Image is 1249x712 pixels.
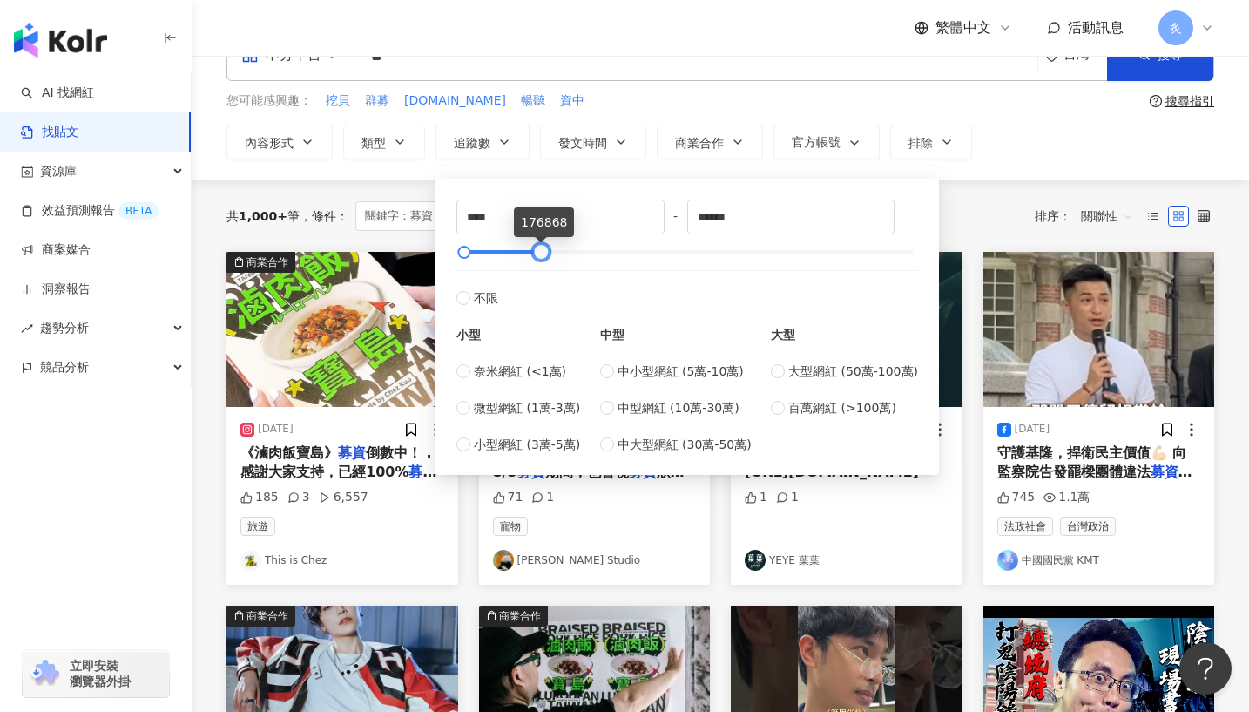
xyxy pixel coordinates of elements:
span: 炙 [1170,18,1182,37]
span: 繁體中文 [935,18,991,37]
a: 效益預測報告BETA [21,202,159,220]
span: 排除 [908,136,933,150]
div: 排序： [1035,202,1143,230]
a: 找貼文 [21,124,78,141]
button: 官方帳號 [773,125,880,159]
a: KOL Avatar中國國民黨 KMT [997,550,1201,571]
span: 類型 [361,136,386,150]
span: 期間，也會視 [545,464,629,480]
span: 《滷肉飯寶島》 [240,444,338,461]
img: KOL Avatar [240,550,261,571]
mark: 募資 [338,444,366,461]
span: 不限 [474,288,498,308]
a: KOL Avatar[PERSON_NAME] Studio [493,550,697,571]
div: [DATE] [258,422,294,437]
button: [DOMAIN_NAME] [403,92,507,111]
div: 商業合作 [499,607,541,625]
div: 1 [531,489,554,506]
div: 搜尋指引 [1165,94,1214,108]
span: [DOMAIN_NAME] [404,92,506,110]
img: logo [14,23,107,58]
span: 趨勢分析 [40,309,89,348]
button: 追蹤數 [435,125,530,159]
a: KOL AvatarThis is Chez [240,550,444,571]
span: 法政社會 [997,517,1053,536]
div: 商業合作 [246,607,288,625]
div: 小型 [456,325,580,344]
span: 中型網紅 (10萬-30萬) [618,398,739,417]
button: 商業合作 [226,252,458,407]
a: searchAI 找網紅 [21,85,94,102]
span: 倒數中！ . 感謝大家支持，已經100% [240,444,432,480]
span: 追蹤數 [454,136,490,150]
span: 暢聽 [521,92,545,110]
button: 資中 [559,92,585,111]
button: 群募 [364,92,390,111]
span: question-circle [1150,95,1162,107]
div: 共 筆 [226,209,300,223]
span: 守護基隆，捍衛民主價值💪🏻 向監察院告發罷樑團體違法 [997,444,1187,480]
span: 中大型網紅 (30萬-50萬) [618,435,752,454]
div: 1.1萬 [1043,489,1090,506]
span: rise [21,322,33,335]
span: 您可能感興趣： [226,92,312,110]
mark: 募資 [408,464,436,480]
span: 商業合作 [675,136,724,150]
mark: 募資 [517,464,545,480]
button: 排除 [890,125,972,159]
button: 內容形式 [226,125,333,159]
img: post-image [226,252,458,407]
span: 活動訊息 [1068,19,1124,36]
div: 中型 [600,325,752,344]
iframe: Help Scout Beacon - Open [1179,642,1232,695]
a: 洞察報告 [21,281,91,298]
button: 挖貝 [325,92,351,111]
img: KOL Avatar [997,550,1018,571]
span: 微型網紅 (1萬-3萬) [474,398,580,417]
div: 商業合作 [246,254,288,271]
button: 類型 [343,125,425,159]
button: 暢聽 [520,92,546,111]
img: chrome extension [28,660,62,688]
a: chrome extension立即安裝 瀏覽器外掛 [23,650,169,697]
span: 條件 ： [300,209,348,223]
span: 立即安裝 瀏覽器外掛 [70,658,131,689]
img: KOL Avatar [493,550,514,571]
span: 官方帳號 [792,135,841,149]
span: 台灣政治 [1060,517,1116,536]
button: 發文時間 [540,125,646,159]
span: 百萬網紅 (>100萬) [788,398,896,417]
span: - [665,207,687,226]
div: 745 [997,489,1036,506]
span: 兔世界塔羅牌開始預購了！ 7/5-8/5 [493,444,695,480]
span: 關聯性 [1081,202,1133,230]
span: 中：[URL][DOMAIN_NAME] [745,444,938,480]
div: 6,557 [319,489,368,506]
span: 競品分析 [40,348,89,387]
span: 發文時間 [558,136,607,150]
span: 小型網紅 (3萬-5萬) [474,435,580,454]
div: 1 [745,489,767,506]
div: 185 [240,489,279,506]
div: 1 [776,489,799,506]
div: 176868 [514,207,574,237]
span: 寵物 [493,517,528,536]
img: KOL Avatar [745,550,766,571]
span: 資源庫 [40,152,77,191]
span: 奈米網紅 (<1萬) [474,362,566,381]
a: 商案媒合 [21,241,91,259]
mark: 募資 [629,464,657,480]
div: 71 [493,489,523,506]
button: 商業合作 [657,125,763,159]
span: 內容形式 [245,136,294,150]
span: 挖貝 [326,92,350,110]
span: 資中 [560,92,584,110]
mark: 募資 [1151,464,1192,480]
span: 關鍵字：募資 [355,201,460,231]
div: 3 [287,489,310,506]
div: 大型 [771,325,918,344]
span: 大型網紅 (50萬-100萬) [788,362,918,381]
span: 旅遊 [240,517,275,536]
img: post-image [983,252,1215,407]
a: KOL AvatarYEYE 葉葉 [745,550,949,571]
